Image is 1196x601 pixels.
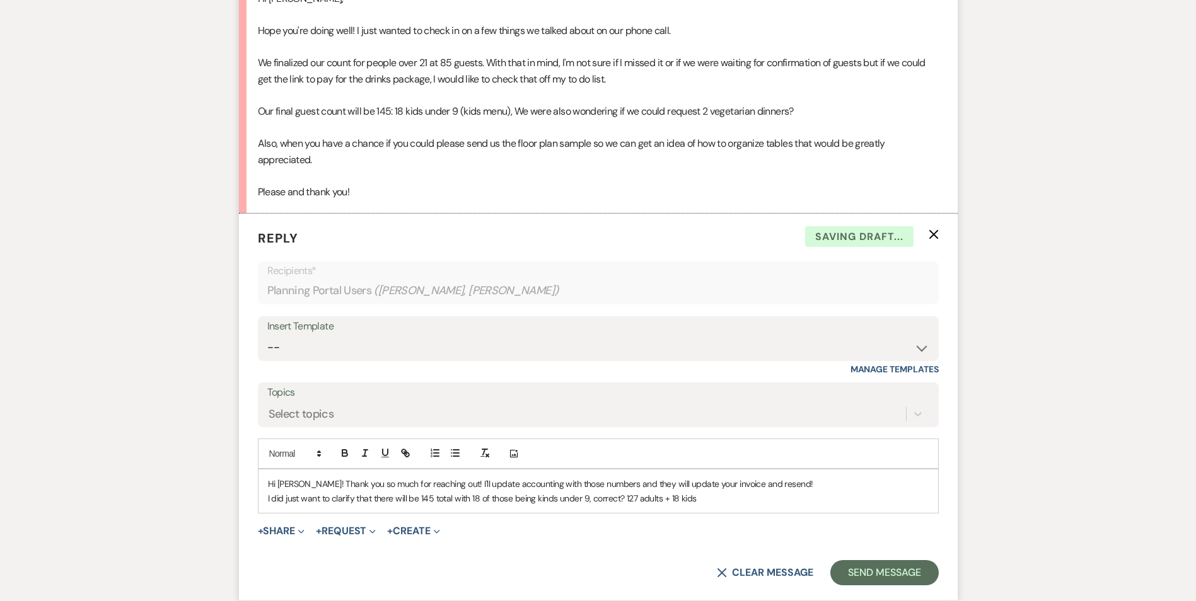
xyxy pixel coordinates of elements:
p: Please and thank you! [258,184,939,200]
button: Share [258,526,305,536]
span: ( [PERSON_NAME], [PERSON_NAME] ) [374,282,559,299]
span: + [387,526,393,536]
div: Insert Template [267,318,929,336]
button: Request [316,526,376,536]
a: Manage Templates [851,363,939,375]
button: Send Message [830,560,938,585]
button: Clear message [717,568,813,578]
p: Recipients* [267,263,929,279]
label: Topics [267,384,929,402]
p: Hope you're doing well! I just wanted to check in on a few things we talked about on our phone call. [258,23,939,39]
p: Our final guest count will be 145: 18 kids under 9 (kids menu), We were also wondering if we coul... [258,103,939,120]
p: I did just want to clarify that there will be 145 total with 18 of those being kinds under 9, cor... [268,491,929,505]
span: + [316,526,322,536]
div: Select topics [269,406,334,423]
button: Create [387,526,439,536]
p: We finalized our count for people over 21 at 85 guests. With that in mind, I'm not sure if I miss... [258,55,939,87]
div: Planning Portal Users [267,278,929,303]
span: + [258,526,264,536]
span: Saving draft... [805,226,914,248]
p: Also, when you have a chance if you could please send us the floor plan sample so we can get an i... [258,135,939,168]
span: Reply [258,230,298,246]
p: Hi [PERSON_NAME]! Thank you so much for reaching out! I'll update accounting with those numbers a... [268,477,929,491]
